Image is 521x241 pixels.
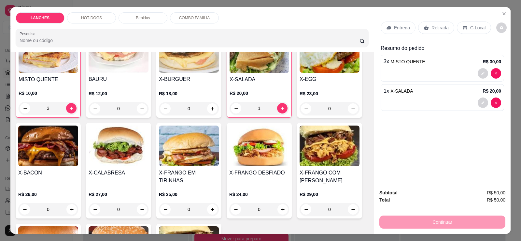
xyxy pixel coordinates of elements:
button: increase-product-quantity [348,204,358,215]
button: decrease-product-quantity [478,68,488,79]
button: decrease-product-quantity [20,204,30,215]
p: R$ 10,00 [19,90,78,97]
input: Pesquisa [20,37,359,44]
h4: X-FRANGO COM [PERSON_NAME] [300,169,359,185]
p: COMBO FAMILIA [179,15,210,21]
p: R$ 12,00 [89,90,148,97]
h4: X-FRANGO EM TIRINHAS [159,169,219,185]
button: increase-product-quantity [137,103,147,114]
img: product-image [18,126,78,166]
p: R$ 24,00 [229,191,289,198]
p: 1 x [384,87,413,95]
span: R$ 50,00 [487,189,505,196]
img: product-image [89,126,148,166]
h4: X-EGG [300,75,359,83]
button: decrease-product-quantity [496,23,507,33]
p: R$ 26,00 [18,191,78,198]
button: increase-product-quantity [66,204,77,215]
button: increase-product-quantity [348,103,358,114]
button: decrease-product-quantity [301,204,311,215]
button: increase-product-quantity [137,204,147,215]
button: increase-product-quantity [277,103,288,113]
p: LANCHES [31,15,49,21]
h4: X-CALABRESA [89,169,148,177]
button: increase-product-quantity [277,204,288,215]
button: decrease-product-quantity [491,98,501,108]
button: increase-product-quantity [66,103,77,113]
p: R$ 20,00 [483,88,501,94]
button: decrease-product-quantity [301,103,311,114]
p: R$ 27,00 [89,191,148,198]
img: product-image [159,126,219,166]
p: Bebidas [136,15,150,21]
span: MISTO QUENTE [390,59,425,64]
p: R$ 23,00 [300,90,359,97]
button: decrease-product-quantity [20,103,30,113]
h4: X-BACON [18,169,78,177]
p: R$ 30,00 [483,58,501,65]
button: decrease-product-quantity [231,103,241,113]
p: Retirada [431,24,449,31]
p: HOT-DOGS [81,15,102,21]
h4: X-BURGUER [159,75,219,83]
label: Pesquisa [20,31,38,37]
strong: Total [379,197,390,203]
p: R$ 29,00 [300,191,359,198]
p: 3 x [384,58,425,66]
button: decrease-product-quantity [491,68,501,79]
img: product-image [300,32,359,73]
button: increase-product-quantity [207,103,218,114]
button: decrease-product-quantity [160,204,171,215]
p: Resumo do pedido [381,44,504,52]
p: R$ 18,00 [159,90,219,97]
img: product-image [159,32,219,73]
img: product-image [229,126,289,166]
img: product-image [19,32,78,73]
img: product-image [300,126,359,166]
strong: Subtotal [379,190,398,195]
button: Close [499,8,509,19]
img: product-image [230,32,289,73]
h4: BAURU [89,75,148,83]
button: decrease-product-quantity [160,103,171,114]
button: decrease-product-quantity [90,204,100,215]
button: decrease-product-quantity [90,103,100,114]
h4: MISTO QUENTE [19,76,78,83]
button: decrease-product-quantity [478,98,488,108]
button: increase-product-quantity [207,204,218,215]
h4: X-SALADA [230,76,289,83]
p: R$ 20,00 [230,90,289,97]
p: Entrega [394,24,410,31]
span: R$ 50,00 [487,196,505,203]
img: product-image [89,32,148,73]
h4: X-FRANGO DESFIADO [229,169,289,177]
button: decrease-product-quantity [231,204,241,215]
p: C.Local [470,24,486,31]
p: R$ 25,00 [159,191,219,198]
span: X-SALADA [390,88,413,94]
